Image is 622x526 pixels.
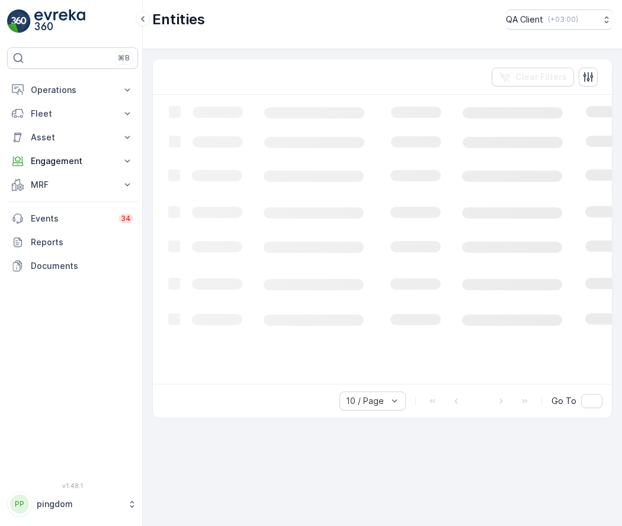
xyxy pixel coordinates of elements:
a: Documents [7,254,138,278]
p: Fleet [31,108,114,120]
button: Fleet [7,102,138,126]
span: v 1.48.1 [7,482,138,489]
p: Asset [31,131,114,143]
p: Documents [31,260,133,272]
button: QA Client(+03:00) [506,9,613,30]
p: Engagement [31,155,114,167]
p: 34 [121,214,131,223]
button: Clear Filters [492,68,574,86]
p: MRF [31,179,114,191]
button: Operations [7,78,138,102]
p: Operations [31,84,114,96]
p: Events [31,213,111,224]
p: ⌘B [118,53,130,63]
p: Entities [152,10,205,29]
p: Clear Filters [515,71,567,83]
button: PPpingdom [7,492,138,517]
p: pingdom [37,498,121,510]
button: MRF [7,173,138,197]
p: QA Client [506,14,543,25]
button: Engagement [7,149,138,173]
div: PP [10,495,29,514]
p: ( +03:00 ) [548,15,578,24]
a: Events34 [7,207,138,230]
img: logo [7,9,31,33]
span: Go To [552,395,576,407]
p: Reports [31,236,133,248]
img: logo_light-DOdMpM7g.png [34,9,85,33]
button: Asset [7,126,138,149]
a: Reports [7,230,138,254]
